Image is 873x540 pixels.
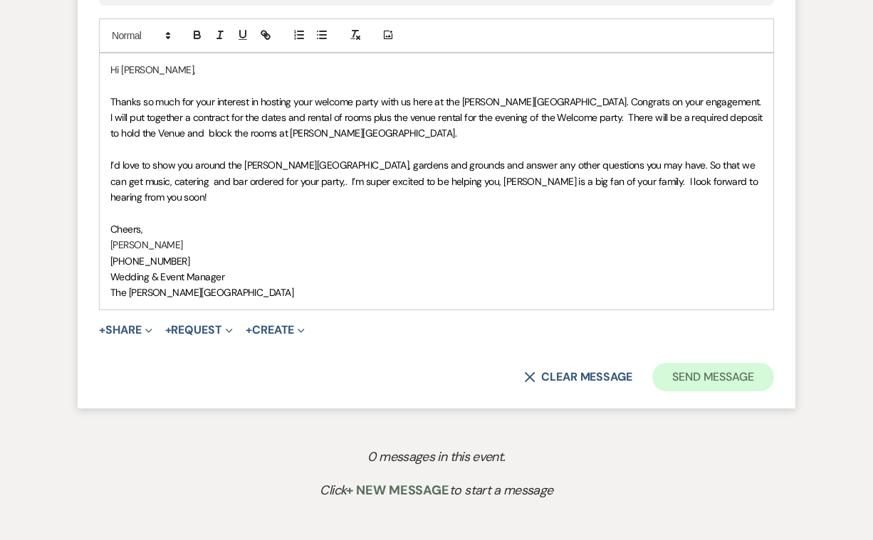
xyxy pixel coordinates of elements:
[110,223,142,235] span: Cheers,
[246,324,305,336] button: Create
[106,447,766,467] p: 0 messages in this event.
[246,324,252,336] span: +
[99,324,152,336] button: Share
[110,270,224,283] span: Wedding & Event Manager
[110,111,765,139] span: I will put together a contract for the dates and rental of rooms plus the venue rental for the ev...
[110,62,763,78] p: Hi [PERSON_NAME],
[165,324,233,336] button: Request
[524,371,632,383] button: Clear message
[110,286,293,299] span: The [PERSON_NAME][GEOGRAPHIC_DATA]
[346,482,449,499] span: + New Message
[165,324,172,336] span: +
[110,95,761,108] span: Thanks so much for your interest in hosting your welcome party with us here at the [PERSON_NAME][...
[106,480,766,501] p: Click to start a message
[110,255,189,268] span: [PHONE_NUMBER]
[110,237,763,253] p: [PERSON_NAME]
[652,363,774,391] button: Send Message
[99,324,105,336] span: +
[110,159,760,203] span: I’d love to show you around the [PERSON_NAME][GEOGRAPHIC_DATA], gardens and grounds and answer an...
